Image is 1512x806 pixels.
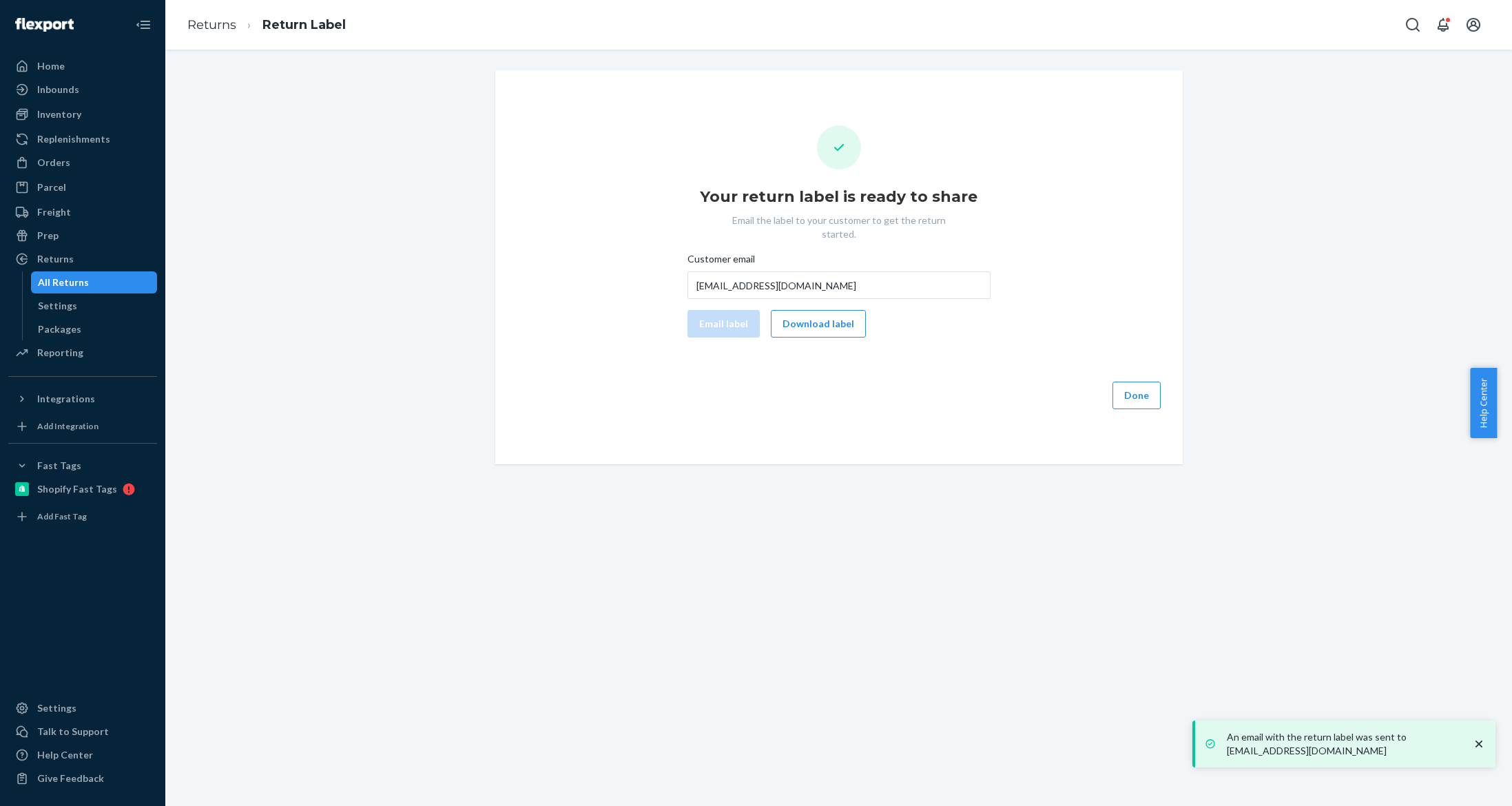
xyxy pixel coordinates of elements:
[8,415,157,437] a: Add Integration
[31,318,158,340] a: Packages
[8,79,157,101] a: Inbounds
[8,201,157,223] a: Freight
[771,310,866,338] button: Download label
[37,701,76,715] div: Settings
[1429,11,1457,39] button: Open notifications
[1470,368,1497,438] button: Help Center
[37,83,79,96] div: Inbounds
[37,229,59,242] div: Prep
[8,176,157,198] a: Parcel
[8,128,157,150] a: Replenishments
[687,310,760,338] button: Email label
[8,248,157,270] a: Returns
[38,276,89,289] div: All Returns
[37,725,109,738] div: Talk to Support
[8,767,157,789] button: Give Feedback
[8,455,157,477] button: Fast Tags
[8,225,157,247] a: Prep
[37,510,87,522] div: Add Fast Tag
[700,186,977,208] h1: Your return label is ready to share
[37,59,65,73] div: Home
[38,322,81,336] div: Packages
[1227,730,1458,758] p: An email with the return label was sent to [EMAIL_ADDRESS][DOMAIN_NAME]
[31,295,158,317] a: Settings
[8,478,157,500] a: Shopify Fast Tags
[130,11,157,39] button: Close Navigation
[37,132,110,146] div: Replenishments
[37,772,104,785] div: Give Feedback
[31,271,158,293] a: All Returns
[187,17,236,32] a: Returns
[37,156,70,169] div: Orders
[37,252,74,266] div: Returns
[687,271,991,299] input: Customer email
[8,103,157,125] a: Inventory
[718,214,960,241] p: Email the label to your customer to get the return started.
[37,482,117,496] div: Shopify Fast Tags
[37,748,93,762] div: Help Center
[8,342,157,364] a: Reporting
[8,55,157,77] a: Home
[37,346,83,360] div: Reporting
[15,18,74,32] img: Flexport logo
[1460,11,1487,39] button: Open account menu
[37,180,66,194] div: Parcel
[687,252,755,271] span: Customer email
[262,17,346,32] a: Return Label
[8,744,157,766] a: Help Center
[8,152,157,174] a: Orders
[37,392,95,406] div: Integrations
[176,5,357,45] ol: breadcrumbs
[1112,382,1161,409] button: Done
[8,506,157,528] a: Add Fast Tag
[37,205,71,219] div: Freight
[8,388,157,410] button: Integrations
[8,721,157,743] a: Talk to Support
[37,107,81,121] div: Inventory
[37,459,81,473] div: Fast Tags
[38,299,77,313] div: Settings
[1399,11,1427,39] button: Open Search Box
[1472,737,1486,751] svg: close toast
[37,420,99,432] div: Add Integration
[8,697,157,719] a: Settings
